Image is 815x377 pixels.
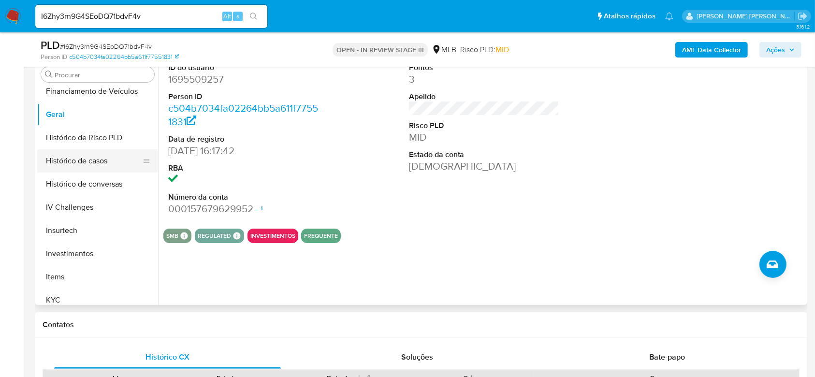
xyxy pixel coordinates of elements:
[409,120,560,131] dt: Risco PLD
[37,126,158,149] button: Histórico de Risco PLD
[766,42,785,58] span: Ações
[168,144,319,158] dd: [DATE] 16:17:42
[168,72,319,86] dd: 1695509257
[168,101,318,129] a: c504b7034fa02264bb5a611f77551831
[37,80,158,103] button: Financiamento de Veículos
[37,103,158,126] button: Geral
[168,192,319,203] dt: Número da conta
[432,44,456,55] div: MLB
[37,265,158,289] button: Items
[401,351,433,362] span: Soluções
[409,149,560,160] dt: Estado da conta
[409,72,560,86] dd: 3
[333,43,428,57] p: OPEN - IN REVIEW STAGE III
[675,42,748,58] button: AML Data Collector
[55,71,150,79] input: Procurar
[682,42,741,58] b: AML Data Collector
[41,37,60,53] b: PLD
[60,42,152,51] span: # I6Zhy3rn9G4SEoDQ71bdvF4v
[41,53,67,61] b: Person ID
[168,202,319,216] dd: 000157679629952
[168,62,319,73] dt: ID do usuário
[168,134,319,145] dt: Data de registro
[35,10,267,23] input: Pesquise usuários ou casos...
[37,149,150,173] button: Histórico de casos
[604,11,655,21] span: Atalhos rápidos
[168,163,319,174] dt: RBA
[798,11,808,21] a: Sair
[146,351,189,362] span: Histórico CX
[697,12,795,21] p: andrea.asantos@mercadopago.com.br
[236,12,239,21] span: s
[37,196,158,219] button: IV Challenges
[45,71,53,78] button: Procurar
[665,12,673,20] a: Notificações
[244,10,263,23] button: search-icon
[43,320,800,330] h1: Contatos
[409,91,560,102] dt: Apelido
[168,91,319,102] dt: Person ID
[409,130,560,144] dd: MID
[649,351,685,362] span: Bate-papo
[37,242,158,265] button: Investimentos
[796,23,810,30] span: 3.161.2
[460,44,509,55] span: Risco PLD:
[69,53,179,61] a: c504b7034fa02264bb5a611f77551831
[37,173,158,196] button: Histórico de conversas
[409,62,560,73] dt: Pontos
[37,219,158,242] button: Insurtech
[37,289,158,312] button: KYC
[495,44,509,55] span: MID
[409,159,560,173] dd: [DEMOGRAPHIC_DATA]
[759,42,801,58] button: Ações
[223,12,231,21] span: Alt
